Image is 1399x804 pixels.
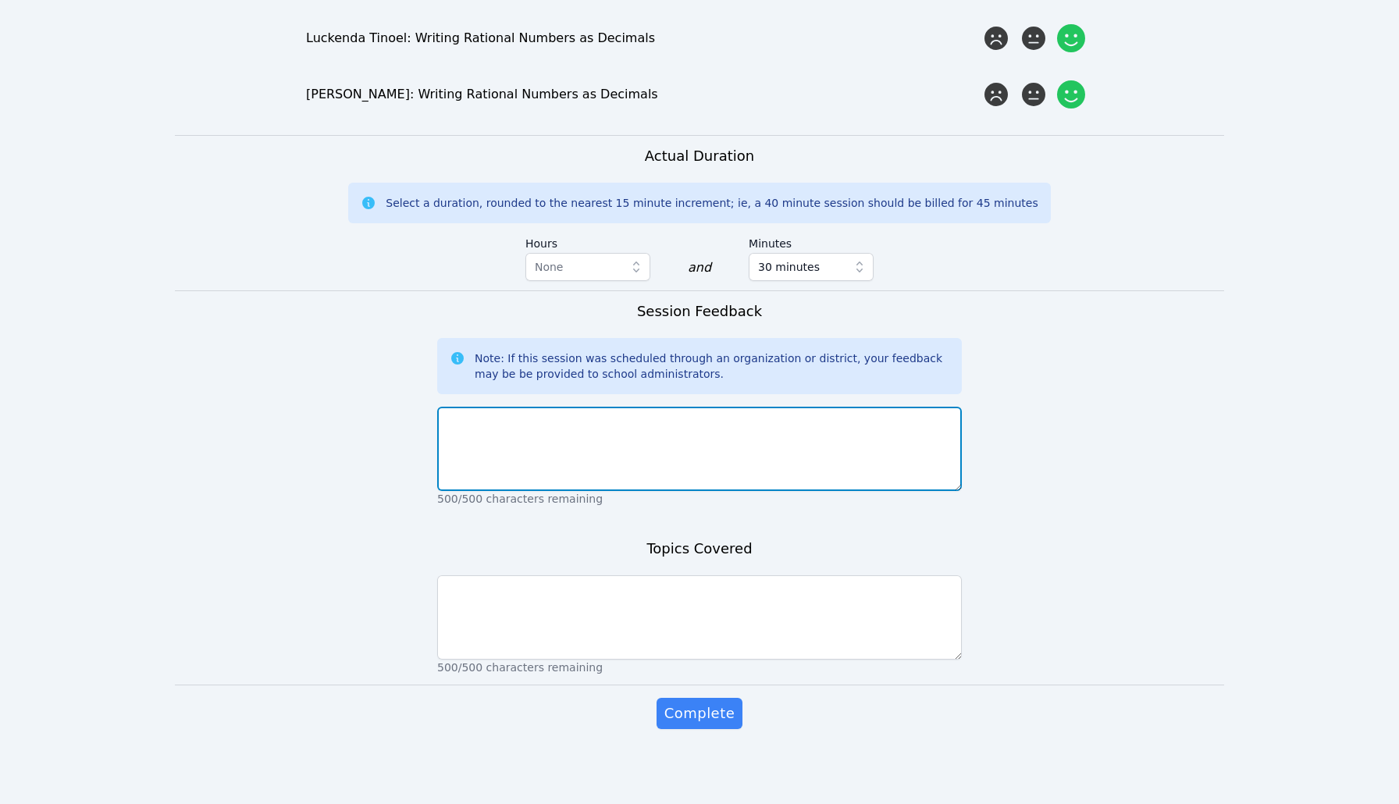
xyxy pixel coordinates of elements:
[525,229,650,253] label: Hours
[306,85,981,104] div: [PERSON_NAME]: Writing Rational Numbers as Decimals
[646,538,752,560] h3: Topics Covered
[525,253,650,281] button: None
[664,703,735,724] span: Complete
[535,261,564,273] span: None
[645,145,754,167] h3: Actual Duration
[688,258,711,277] div: and
[475,350,949,382] div: Note: If this session was scheduled through an organization or district, your feedback may be be ...
[437,660,962,675] p: 500/500 characters remaining
[749,229,874,253] label: Minutes
[637,301,762,322] h3: Session Feedback
[386,195,1038,211] div: Select a duration, rounded to the nearest 15 minute increment; ie, a 40 minute session should be ...
[306,29,981,48] div: Luckenda Tinoel: Writing Rational Numbers as Decimals
[437,491,962,507] p: 500/500 characters remaining
[657,698,742,729] button: Complete
[758,258,820,276] span: 30 minutes
[749,253,874,281] button: 30 minutes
